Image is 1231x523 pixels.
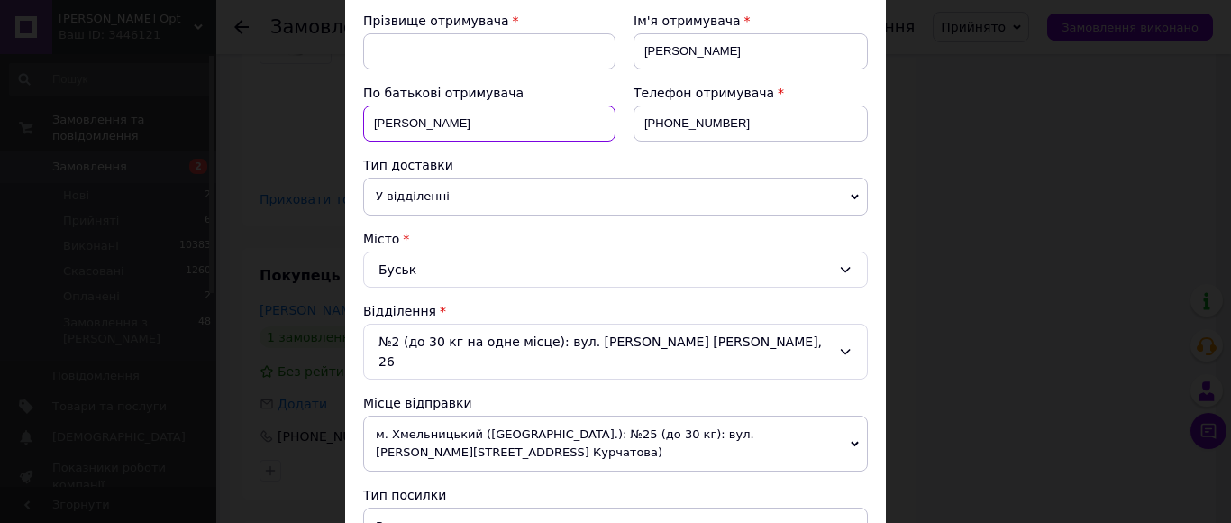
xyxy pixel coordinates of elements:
[634,14,741,28] span: Ім'я отримувача
[634,106,868,142] input: +380
[363,302,868,320] div: Відділення
[363,416,868,472] span: м. Хмельницький ([GEOGRAPHIC_DATA].): №25 (до 30 кг): вул. [PERSON_NAME][STREET_ADDRESS] Курчатова)
[363,14,509,28] span: Прізвище отримувача
[363,324,868,380] div: №2 (до 30 кг на одне місце): вул. [PERSON_NAME] [PERSON_NAME], 26
[363,86,524,100] span: По батькові отримувача
[363,230,868,248] div: Місто
[634,86,774,100] span: Телефон отримувача
[363,158,453,172] span: Тип доставки
[363,178,868,216] span: У відділенні
[363,488,446,502] span: Тип посилки
[363,396,472,410] span: Місце відправки
[363,252,868,288] div: Буськ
